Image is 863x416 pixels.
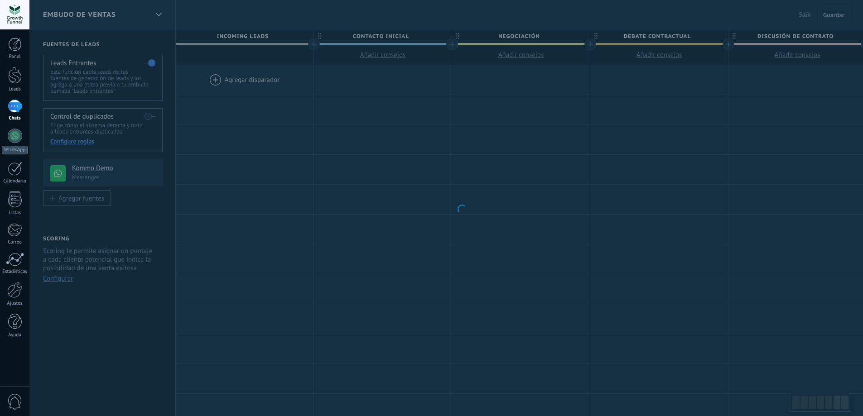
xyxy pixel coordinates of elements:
div: Chats [2,115,28,121]
div: WhatsApp [2,146,28,154]
div: Leads [2,86,28,92]
div: Listas [2,210,28,216]
div: Panel [2,54,28,60]
div: Calendario [2,178,28,184]
div: Ajustes [2,301,28,306]
div: Ayuda [2,332,28,338]
div: Estadísticas [2,269,28,275]
div: Correo [2,239,28,245]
